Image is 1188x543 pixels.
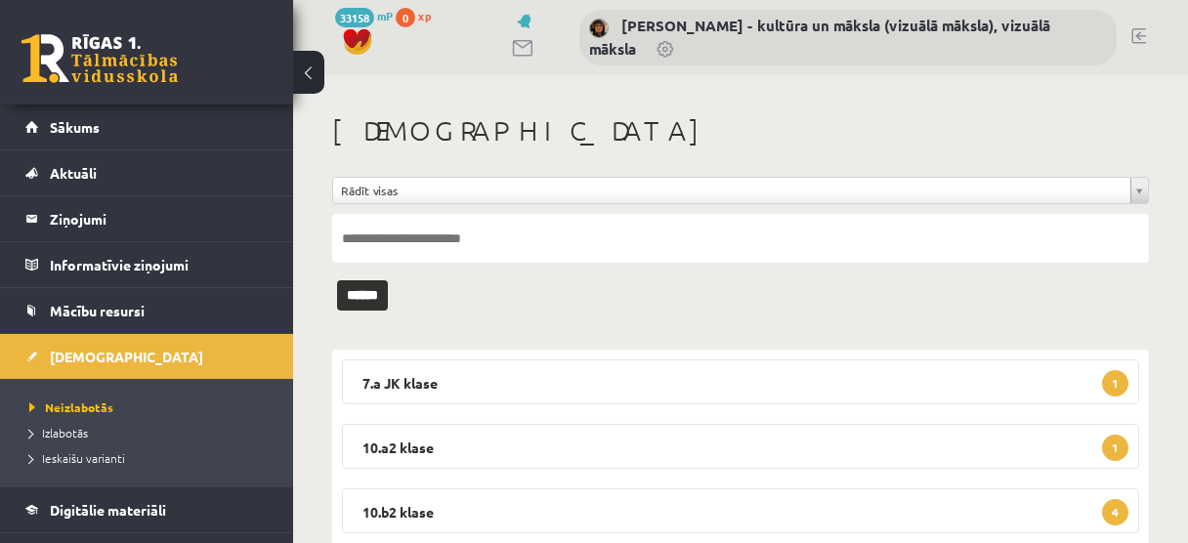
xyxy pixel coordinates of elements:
[25,104,269,149] a: Sākums
[29,425,88,440] span: Izlabotās
[25,196,269,241] a: Ziņojumi
[335,8,393,23] a: 33158 mP
[1102,499,1128,525] span: 4
[1102,370,1128,397] span: 1
[342,359,1139,404] legend: 7.a JK klase
[332,114,1149,147] h1: [DEMOGRAPHIC_DATA]
[29,450,125,466] span: Ieskaišu varianti
[50,118,100,136] span: Sākums
[29,424,274,441] a: Izlabotās
[50,242,269,287] legend: Informatīvie ziņojumi
[50,164,97,182] span: Aktuāli
[29,399,113,415] span: Neizlabotās
[21,34,178,83] a: Rīgas 1. Tālmācības vidusskola
[589,19,609,38] img: Ilze Kolka - kultūra un māksla (vizuālā māksla), vizuālā māksla
[50,501,166,519] span: Digitālie materiāli
[50,196,269,241] legend: Ziņojumi
[25,242,269,287] a: Informatīvie ziņojumi
[335,8,374,27] span: 33158
[342,424,1139,469] legend: 10.a2 klase
[396,8,415,27] span: 0
[29,398,274,416] a: Neizlabotās
[25,487,269,532] a: Digitālie materiāli
[25,288,269,333] a: Mācību resursi
[418,8,431,23] span: xp
[1102,435,1128,461] span: 1
[29,449,274,467] a: Ieskaišu varianti
[50,348,203,365] span: [DEMOGRAPHIC_DATA]
[342,488,1139,533] legend: 10.b2 klase
[50,302,145,319] span: Mācību resursi
[25,334,269,379] a: [DEMOGRAPHIC_DATA]
[25,150,269,195] a: Aktuāli
[377,8,393,23] span: mP
[589,16,1050,59] a: [PERSON_NAME] - kultūra un māksla (vizuālā māksla), vizuālā māksla
[396,8,441,23] a: 0 xp
[341,178,1123,203] span: Rādīt visas
[333,178,1148,203] a: Rādīt visas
